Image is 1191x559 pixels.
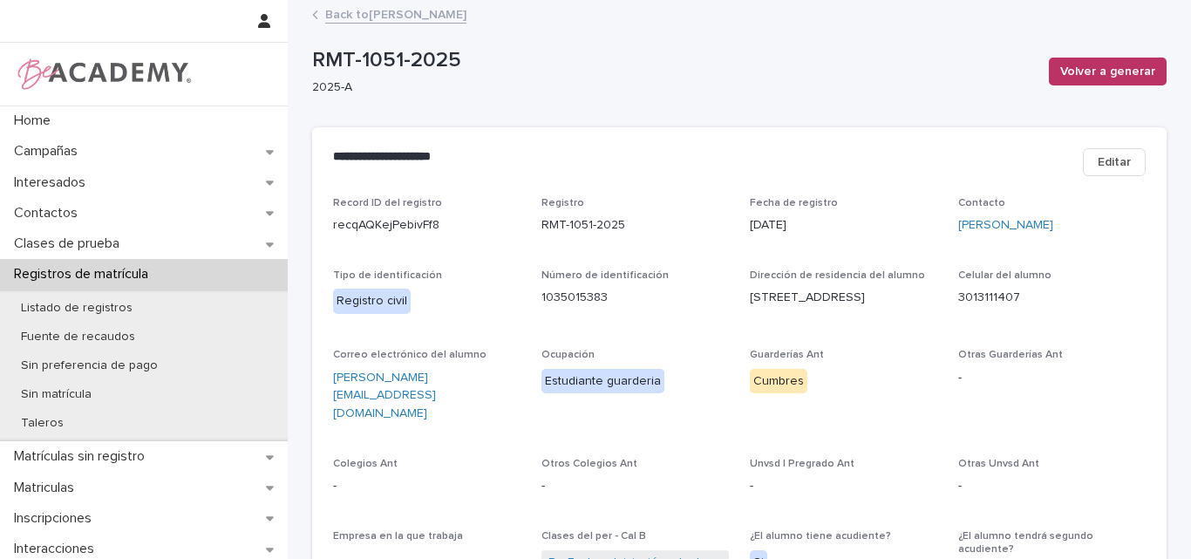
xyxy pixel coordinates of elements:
p: Sin preferencia de pago [7,358,172,373]
a: Back to[PERSON_NAME] [325,3,466,24]
span: Celular del alumno [958,270,1051,281]
p: Interacciones [7,541,108,557]
p: Matrículas sin registro [7,448,159,465]
span: Otras Unvsd Ant [958,459,1039,469]
p: Sin matrícula [7,387,105,402]
span: Otras Guarderías Ant [958,350,1063,360]
span: Guarderías Ant [750,350,824,360]
span: Número de identificación [541,270,669,281]
span: Unvsd | Pregrado Ant [750,459,854,469]
span: Contacto [958,198,1005,208]
img: WPrjXfSUmiLcdUfaYY4Q [14,57,193,92]
p: Taleros [7,416,78,431]
span: Clases del per - Cal B [541,531,646,542]
span: Correo electrónico del alumno [333,350,487,360]
p: Contactos [7,205,92,222]
a: [PERSON_NAME] [958,216,1053,235]
span: Dirección de residencia del alumno [750,270,925,281]
span: Editar [1098,153,1131,171]
p: 3013111407 [958,289,1146,307]
p: - [958,477,1146,495]
span: Colegios Ant [333,459,398,469]
span: Ocupación [541,350,595,360]
p: Campañas [7,143,92,160]
p: Inscripciones [7,510,105,527]
span: Otros Colegios Ant [541,459,637,469]
p: RMT-1051-2025 [312,48,1035,73]
p: 1035015383 [541,289,729,307]
p: recqAQKejPebivFf8 [333,216,521,235]
p: Registros de matrícula [7,266,162,283]
a: [PERSON_NAME][EMAIL_ADDRESS][DOMAIN_NAME] [333,372,436,420]
p: [DATE] [750,216,937,235]
span: Volver a generar [1060,63,1155,80]
p: Fuente de recaudos [7,330,149,344]
span: ¿El alumno tiene acudiente? [750,531,891,542]
p: Home [7,112,65,129]
button: Editar [1083,148,1146,176]
span: Empresa en la que trabaja [333,531,463,542]
p: 2025-A [312,80,1028,95]
p: - [958,369,1146,387]
p: Listado de registros [7,301,146,316]
p: RMT-1051-2025 [541,216,729,235]
p: - [333,477,521,495]
p: - [541,477,729,495]
p: Matriculas [7,480,88,496]
span: Registro [541,198,584,208]
span: Tipo de identificación [333,270,442,281]
span: Record ID del registro [333,198,442,208]
p: - [750,477,937,495]
p: Interesados [7,174,99,191]
div: Estudiante guarderia [541,369,664,394]
div: Cumbres [750,369,807,394]
button: Volver a generar [1049,58,1167,85]
span: Fecha de registro [750,198,838,208]
span: ¿El alumno tendrá segundo acudiente? [958,531,1093,554]
p: [STREET_ADDRESS] [750,289,937,307]
p: Clases de prueba [7,235,133,252]
div: Registro civil [333,289,411,314]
